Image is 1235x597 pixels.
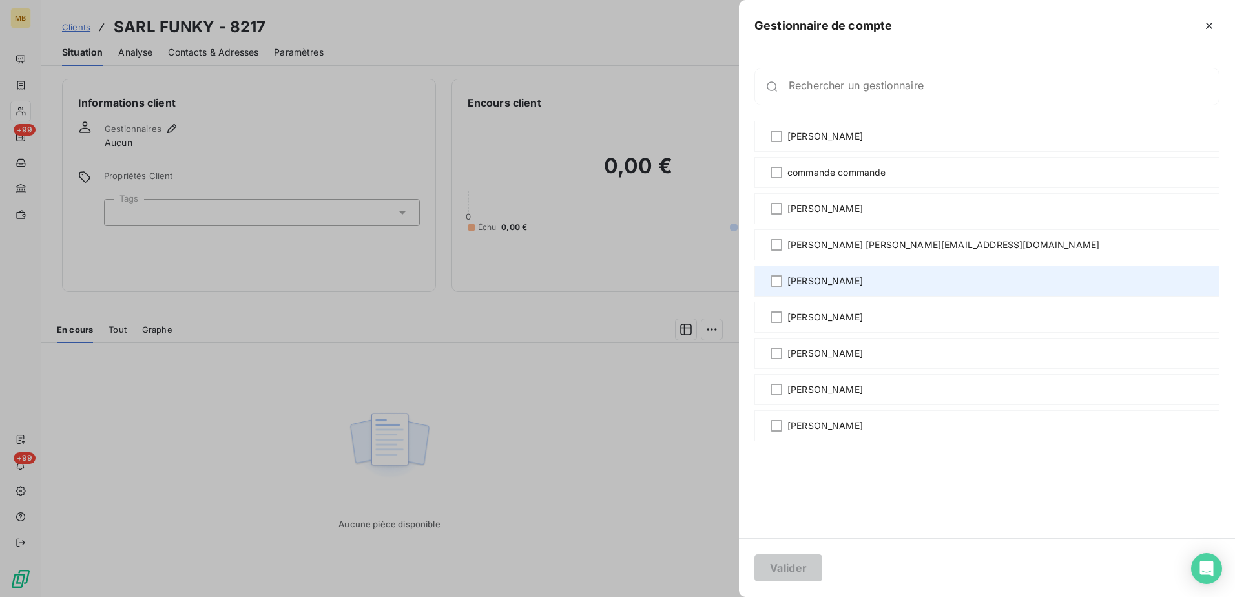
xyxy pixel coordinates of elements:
[754,554,822,581] button: Valider
[789,80,1219,93] input: placeholder
[787,383,863,396] span: [PERSON_NAME]
[787,130,863,143] span: [PERSON_NAME]
[787,202,863,215] span: [PERSON_NAME]
[787,275,863,288] span: [PERSON_NAME]
[1191,553,1222,584] div: Open Intercom Messenger
[754,17,892,35] h5: Gestionnaire de compte
[787,419,863,432] span: [PERSON_NAME]
[787,238,1099,251] span: [PERSON_NAME] [PERSON_NAME][EMAIL_ADDRESS][DOMAIN_NAME]
[787,166,886,179] span: commande commande
[787,311,863,324] span: [PERSON_NAME]
[787,347,863,360] span: [PERSON_NAME]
